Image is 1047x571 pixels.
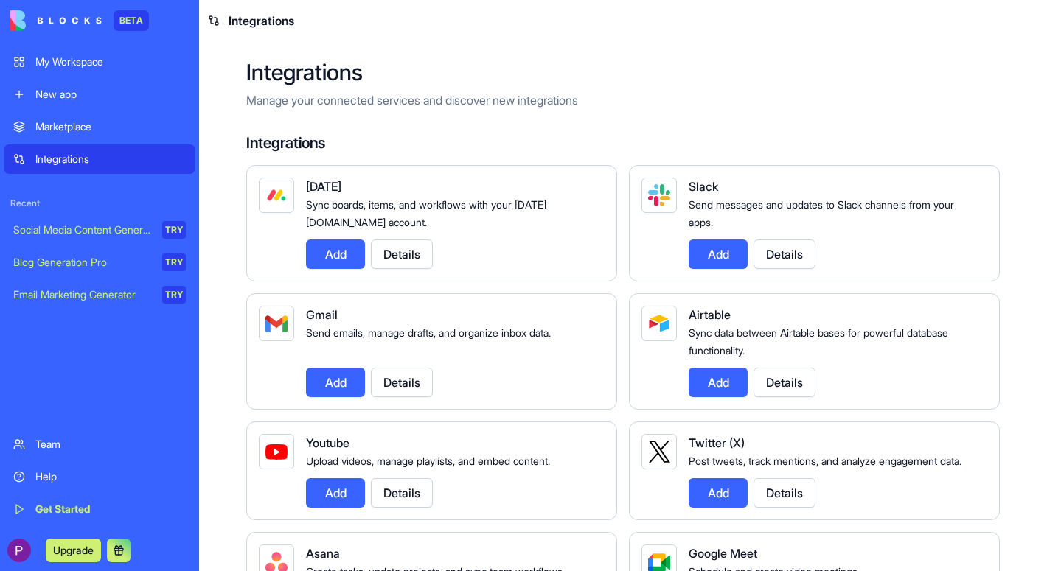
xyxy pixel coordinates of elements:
div: Email Marketing Generator [13,287,152,302]
span: Send emails, manage drafts, and organize inbox data. [306,326,551,339]
div: TRY [162,286,186,304]
a: Email Marketing GeneratorTRY [4,280,195,309]
span: Youtube [306,435,349,450]
span: Send messages and updates to Slack channels from your apps. [689,198,954,228]
a: Team [4,430,195,459]
span: Twitter (X) [689,435,745,450]
span: Google Meet [689,546,757,561]
img: logo [10,10,102,31]
a: Upgrade [46,542,101,557]
a: Blog Generation ProTRY [4,248,195,277]
div: Social Media Content Generator [13,223,152,237]
a: Help [4,462,195,491]
div: Help [35,469,186,484]
button: Add [306,478,365,508]
span: Integrations [229,12,294,29]
button: Details [754,368,815,397]
span: Upload videos, manage playlists, and embed content. [306,455,550,467]
span: Sync boards, items, and workflows with your [DATE][DOMAIN_NAME] account. [306,198,546,228]
div: Get Started [35,502,186,516]
span: Slack [689,179,718,194]
button: Details [754,478,815,508]
div: Integrations [35,152,186,167]
div: Blog Generation Pro [13,255,152,270]
img: ACg8ocIJQ7Fh7TFhhvWivXYSH9VYvEBlGV0eoXzObOYFVCZLpXOfJg=s96-c [7,539,31,562]
span: Recent [4,197,195,209]
span: Post tweets, track mentions, and analyze engagement data. [689,455,961,467]
div: Team [35,437,186,452]
button: Details [371,478,433,508]
button: Details [371,239,433,269]
div: BETA [114,10,149,31]
span: Sync data between Airtable bases for powerful database functionality. [689,326,948,357]
span: [DATE] [306,179,341,194]
button: Upgrade [46,539,101,562]
span: Asana [306,546,340,561]
button: Add [306,368,365,397]
button: Add [306,239,365,269]
a: New app [4,80,195,109]
a: Social Media Content GeneratorTRY [4,215,195,245]
h4: Integrations [246,133,1000,153]
a: Integrations [4,144,195,174]
a: BETA [10,10,149,31]
div: My Workspace [35,55,186,69]
a: My Workspace [4,47,195,77]
a: Get Started [4,494,195,524]
div: TRY [162,253,186,271]
p: Manage your connected services and discover new integrations [246,91,1000,109]
div: New app [35,87,186,102]
button: Add [689,239,748,269]
div: TRY [162,221,186,239]
button: Details [371,368,433,397]
div: Marketplace [35,119,186,134]
span: Airtable [689,307,731,322]
button: Details [754,239,815,269]
a: Marketplace [4,112,195,141]
span: Gmail [306,307,338,322]
button: Add [689,478,748,508]
button: Add [689,368,748,397]
h2: Integrations [246,59,1000,85]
